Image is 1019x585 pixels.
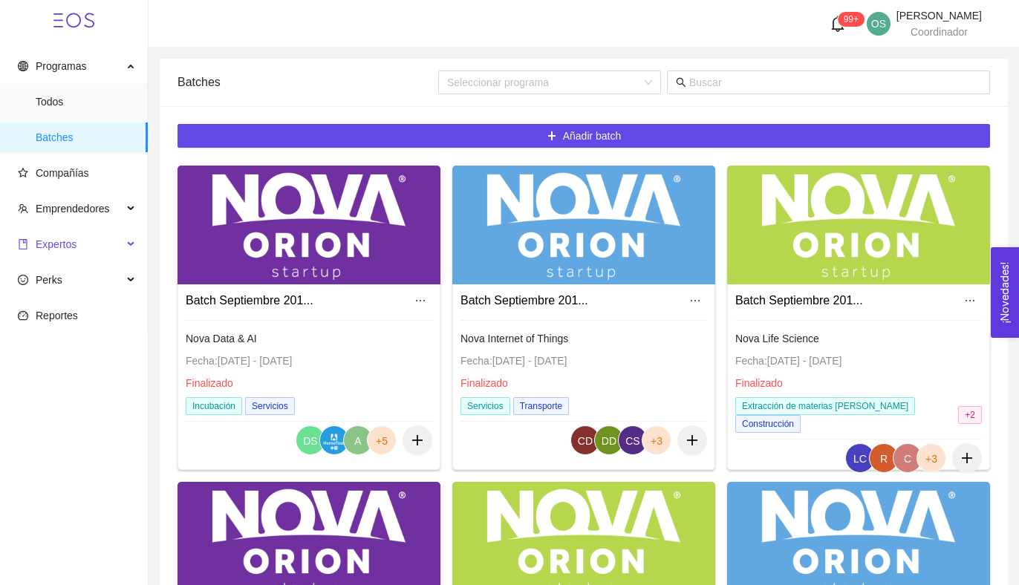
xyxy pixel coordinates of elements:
[735,377,783,389] span: Finalizado
[36,167,89,179] span: Compañías
[354,426,361,456] span: A
[303,426,317,456] span: DS
[578,426,593,456] span: CD
[513,397,570,415] span: Transporte
[959,295,981,307] span: ellipsis
[958,406,982,424] span: + 2
[186,333,257,344] span: Nova Data & AI
[563,128,622,144] span: Añadir batch
[735,415,801,433] span: Construcción
[676,77,686,88] span: search
[18,61,28,71] span: global
[460,397,510,415] span: Servicios
[547,131,557,143] span: plus
[871,12,886,36] span: OS
[991,247,1019,338] button: Open Feedback Widget
[18,239,28,249] span: book
[689,74,981,91] input: Buscar
[460,294,588,307] a: Batch Septiembre 201...
[911,26,968,38] span: Coordinador
[403,425,432,455] button: plus
[625,426,639,456] span: CS
[403,434,432,447] span: plus
[36,87,136,117] span: Todos
[952,451,982,465] span: plus
[677,434,707,447] span: plus
[684,295,706,307] span: ellipsis
[683,289,707,313] button: ellipsis
[186,294,313,307] a: Batch Septiembre 201...
[677,425,707,455] button: plus
[18,203,28,214] span: team
[830,16,846,32] span: bell
[245,397,295,415] span: Servicios
[735,397,915,415] span: Extracción de materias [PERSON_NAME]
[904,444,911,474] span: C
[958,289,982,313] button: ellipsis
[178,61,438,103] div: Batches
[178,124,990,148] button: plusAñadir batch
[853,444,867,474] span: LC
[735,333,819,344] span: Nova Life Science
[36,203,110,215] span: Emprendedores
[952,443,982,473] button: plus
[409,295,432,307] span: ellipsis
[186,377,233,389] span: Finalizado
[408,289,432,313] button: ellipsis
[18,310,28,321] span: dashboard
[651,426,662,456] span: +3
[460,377,508,389] span: Finalizado
[36,274,62,286] span: Perks
[735,355,841,367] span: Fecha: [DATE] - [DATE]
[186,355,292,367] span: Fecha: [DATE] - [DATE]
[896,10,982,22] span: [PERSON_NAME]
[460,333,568,344] span: Nova Internet of Things
[376,426,388,456] span: +5
[735,294,863,307] a: Batch Septiembre 201...
[880,444,888,474] span: R
[838,12,865,27] sup: 6445
[320,426,348,454] img: 1609535265363-96822958_173867707441293_1436042669267615744_o.png
[36,310,78,321] span: Reportes
[460,355,567,367] span: Fecha: [DATE] - [DATE]
[18,275,28,285] span: smile
[36,122,136,152] span: Batches
[186,397,242,415] span: Incubación
[602,426,616,456] span: DD
[18,168,28,178] span: star
[36,238,76,250] span: Expertos
[36,60,86,72] span: Programas
[925,444,937,474] span: +3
